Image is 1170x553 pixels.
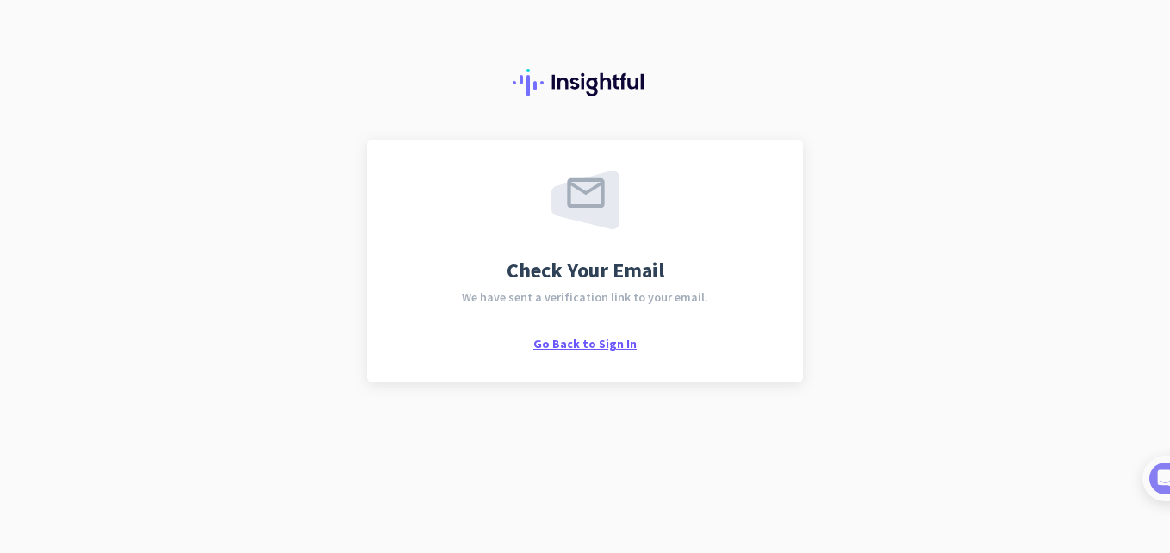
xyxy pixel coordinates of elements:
[551,171,619,229] img: email-sent
[507,260,664,281] span: Check Your Email
[513,69,657,96] img: Insightful
[533,336,637,351] span: Go Back to Sign In
[462,291,708,303] span: We have sent a verification link to your email.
